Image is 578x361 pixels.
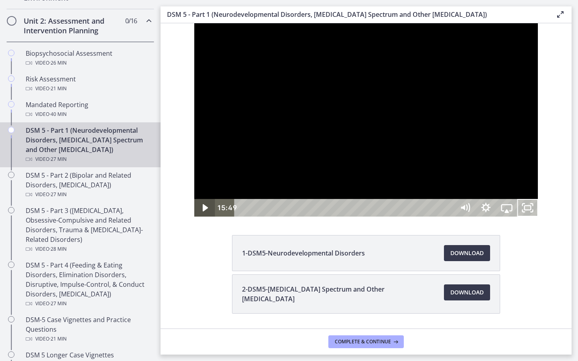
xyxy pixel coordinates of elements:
span: 0 / 16 [125,16,137,26]
span: · 27 min [49,299,67,308]
div: Video [26,110,151,119]
span: · 40 min [49,110,67,119]
div: Risk Assessment [26,74,151,93]
div: Mandated Reporting [26,100,151,119]
button: Mute [294,176,315,193]
div: DSM 5 - Part 2 (Bipolar and Related Disorders, [MEDICAL_DATA]) [26,170,151,199]
span: Download [450,288,484,297]
span: Complete & continue [335,339,391,345]
div: Biopsychosocial Assessment [26,49,151,68]
span: Download [450,248,484,258]
div: Video [26,58,151,68]
div: Video [26,244,151,254]
div: DSM 5 - Part 3 ([MEDICAL_DATA], Obsessive-Compulsive and Related Disorders, Trauma & [MEDICAL_DAT... [26,206,151,254]
span: 1-DSM5-Neurodevelopmental Disorders [242,248,365,258]
div: Video [26,154,151,164]
button: Show settings menu [315,176,336,193]
iframe: Video Lesson [161,23,572,217]
h3: DSM 5 - Part 1 (Neurodevelopmental Disorders, [MEDICAL_DATA] Spectrum and Other [MEDICAL_DATA]) [167,10,543,19]
button: Airplay [336,176,356,193]
h2: Unit 2: Assessment and Intervention Planning [24,16,122,35]
span: · 21 min [49,334,67,344]
div: Video [26,84,151,93]
span: · 21 min [49,84,67,93]
div: Video [26,190,151,199]
div: DSM 5 - Part 4 (Feeding & Eating Disorders, Elimination Disorders, Disruptive, Impulse-Control, &... [26,260,151,308]
span: · 26 min [49,58,67,68]
span: · 27 min [49,190,67,199]
div: DSM-5 Case Vignettes and Practice Questions [26,315,151,344]
a: Download [444,284,490,300]
button: Unfullscreen [356,176,377,193]
span: 2-DSM5-[MEDICAL_DATA] Spectrum and Other [MEDICAL_DATA] [242,284,434,304]
div: Video [26,299,151,308]
span: · 28 min [49,244,67,254]
button: Complete & continue [328,335,404,348]
div: DSM 5 - Part 1 (Neurodevelopmental Disorders, [MEDICAL_DATA] Spectrum and Other [MEDICAL_DATA]) [26,126,151,164]
div: Video [26,334,151,344]
a: Download [444,245,490,261]
span: · 27 min [49,154,67,164]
